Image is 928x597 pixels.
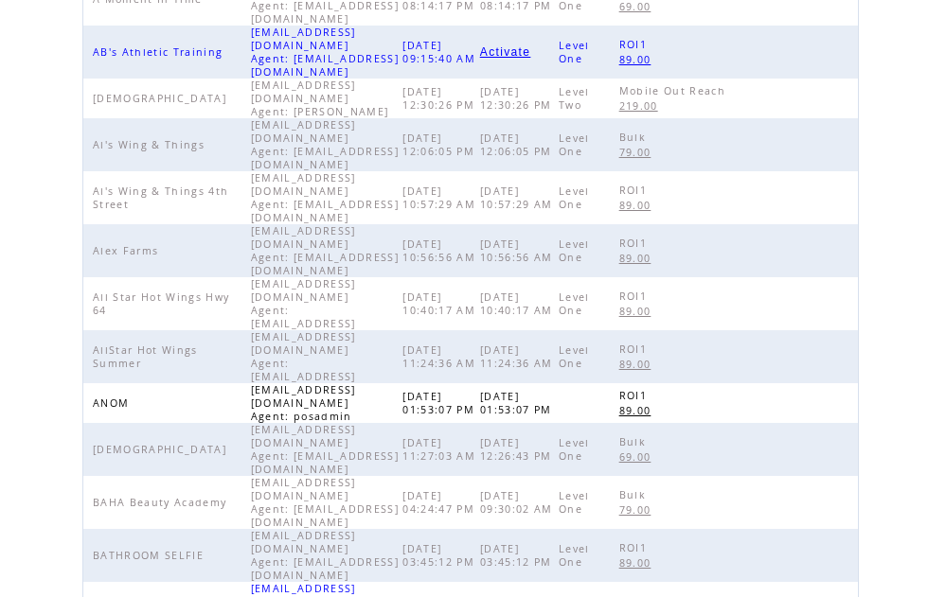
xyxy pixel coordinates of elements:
[619,97,668,114] a: 219.00
[402,489,479,516] span: [DATE] 04:24:47 PM
[402,290,480,317] span: [DATE] 10:40:17 AM
[251,26,399,79] span: [EMAIL_ADDRESS][DOMAIN_NAME] Agent: [EMAIL_ADDRESS][DOMAIN_NAME]
[93,549,208,562] span: BATHROOM SELFIE
[402,237,480,264] span: [DATE] 10:56:56 AM
[251,224,399,277] span: [EMAIL_ADDRESS][DOMAIN_NAME] Agent: [EMAIL_ADDRESS][DOMAIN_NAME]
[619,51,661,67] a: 89.00
[619,199,656,212] span: 89.00
[619,252,656,265] span: 89.00
[251,529,399,582] span: [EMAIL_ADDRESS][DOMAIN_NAME] Agent: [EMAIL_ADDRESS][DOMAIN_NAME]
[480,132,557,158] span: [DATE] 12:06:05 PM
[619,503,656,517] span: 79.00
[251,423,399,476] span: [EMAIL_ADDRESS][DOMAIN_NAME] Agent: [EMAIL_ADDRESS][DOMAIN_NAME]
[619,144,661,160] a: 79.00
[619,237,651,250] span: ROI1
[619,448,661,465] a: 69.00
[619,250,661,266] a: 89.00
[559,237,590,264] span: Level One
[251,277,361,330] span: [EMAIL_ADDRESS][DOMAIN_NAME] Agent: [EMAIL_ADDRESS]
[619,488,651,501] span: Bulk
[619,84,730,97] span: Mobile Out Reach
[93,396,134,410] span: ANOM
[93,496,231,509] span: BAHA Beauty Academy
[93,343,198,370] span: AllStar Hot Wings Summer
[619,554,661,571] a: 89.00
[619,556,656,570] span: 89.00
[559,290,590,317] span: Level One
[559,542,590,569] span: Level One
[251,330,361,383] span: [EMAIL_ADDRESS][DOMAIN_NAME] Agent: [EMAIL_ADDRESS]
[619,342,651,356] span: ROI1
[480,489,558,516] span: [DATE] 09:30:02 AM
[619,53,656,66] span: 89.00
[251,118,399,171] span: [EMAIL_ADDRESS][DOMAIN_NAME] Agent: [EMAIL_ADDRESS][DOMAIN_NAME]
[93,184,228,211] span: Al's Wing & Things 4th Street
[619,402,661,418] a: 89.00
[559,85,590,112] span: Level Two
[93,138,209,151] span: Al's Wing & Things
[619,356,661,372] a: 89.00
[559,132,590,158] span: Level One
[619,146,656,159] span: 79.00
[402,39,480,65] span: [DATE] 09:15:40 AM
[619,358,656,371] span: 89.00
[480,390,557,416] span: [DATE] 01:53:07 PM
[402,184,480,211] span: [DATE] 10:57:29 AM
[251,476,399,529] span: [EMAIL_ADDRESS][DOMAIN_NAME] Agent: [EMAIL_ADDRESS][DOMAIN_NAME]
[619,389,651,402] span: ROI1
[93,45,227,59] span: AB's Athletic Training
[480,290,558,317] span: [DATE] 10:40:17 AM
[480,343,558,370] span: [DATE] 11:24:36 AM
[619,131,651,144] span: Bulk
[619,38,651,51] span: ROI1
[251,171,399,224] span: [EMAIL_ADDRESS][DOMAIN_NAME] Agent: [EMAIL_ADDRESS][DOMAIN_NAME]
[619,450,656,464] span: 69.00
[402,436,480,463] span: [DATE] 11:27:03 AM
[251,79,394,118] span: [EMAIL_ADDRESS][DOMAIN_NAME] Agent: [PERSON_NAME]
[619,541,651,554] span: ROI1
[619,290,651,303] span: ROI1
[402,390,479,416] span: [DATE] 01:53:07 PM
[402,85,479,112] span: [DATE] 12:30:26 PM
[480,45,530,59] span: Activate
[93,443,231,456] span: [DEMOGRAPHIC_DATA]
[619,197,661,213] a: 89.00
[93,92,231,105] span: [DEMOGRAPHIC_DATA]
[559,343,590,370] span: Level One
[559,39,590,65] span: Level One
[480,85,557,112] span: [DATE] 12:30:26 PM
[402,343,480,370] span: [DATE] 11:24:36 AM
[480,542,557,569] span: [DATE] 03:45:12 PM
[619,99,663,113] span: 219.00
[619,184,651,197] span: ROI1
[619,305,656,318] span: 89.00
[559,436,590,463] span: Level One
[619,501,661,518] a: 79.00
[402,542,479,569] span: [DATE] 03:45:12 PM
[559,489,590,516] span: Level One
[480,237,558,264] span: [DATE] 10:56:56 AM
[619,303,661,319] a: 89.00
[619,404,656,417] span: 89.00
[402,132,479,158] span: [DATE] 12:06:05 PM
[480,436,557,463] span: [DATE] 12:26:43 PM
[251,383,357,423] span: [EMAIL_ADDRESS][DOMAIN_NAME] Agent: posadmin
[559,184,590,211] span: Level One
[480,46,530,58] a: Activate
[93,290,229,317] span: All Star Hot Wings Hwy 64
[480,184,558,211] span: [DATE] 10:57:29 AM
[619,435,651,448] span: Bulk
[93,244,163,257] span: Alex Farms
